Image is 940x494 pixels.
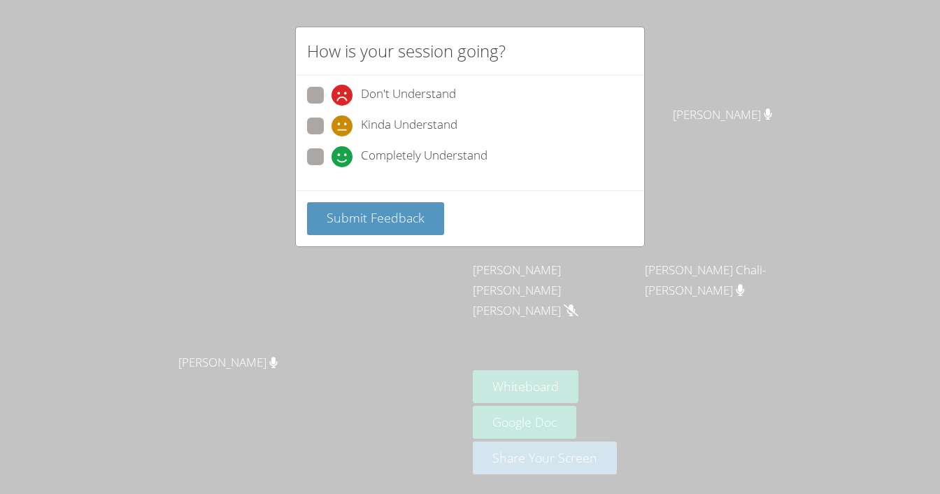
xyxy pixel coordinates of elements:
[361,85,456,106] span: Don't Understand
[307,202,444,235] button: Submit Feedback
[361,115,457,136] span: Kinda Understand
[327,209,425,226] span: Submit Feedback
[361,146,487,167] span: Completely Understand
[307,38,506,64] h2: How is your session going?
